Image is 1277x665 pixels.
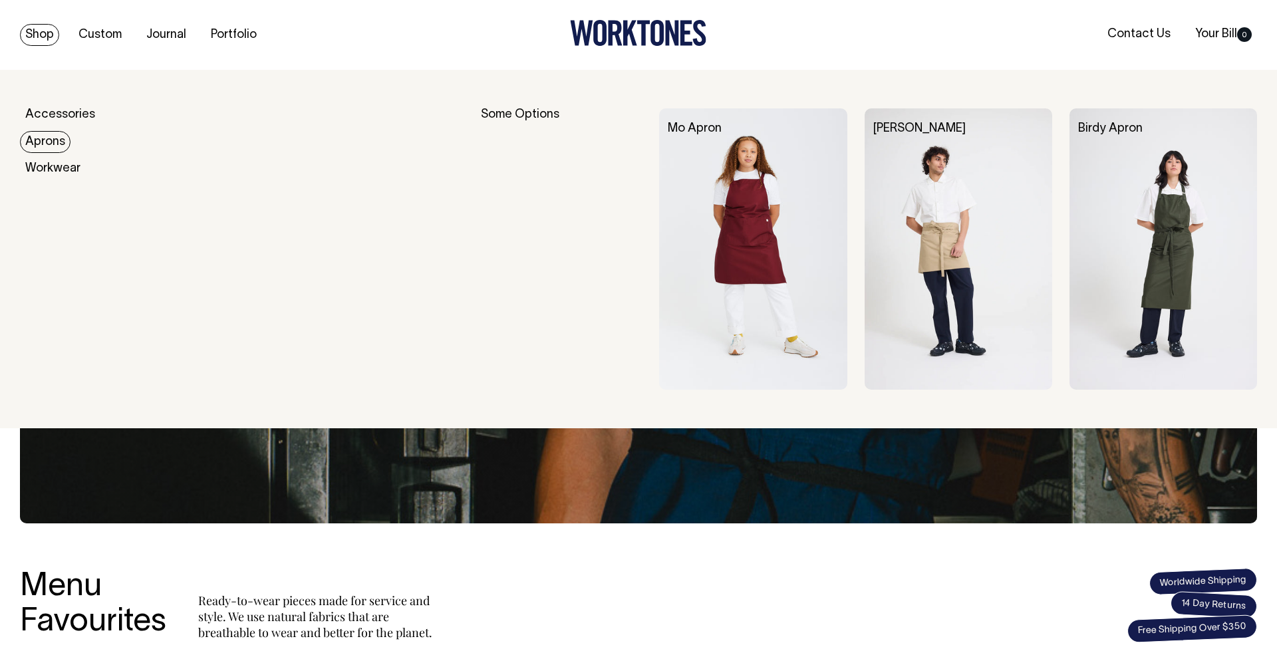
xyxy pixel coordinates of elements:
[20,158,86,180] a: Workwear
[20,131,71,153] a: Aprons
[1069,108,1257,390] img: Birdy Apron
[141,24,192,46] a: Journal
[20,24,59,46] a: Shop
[206,24,262,46] a: Portfolio
[873,123,966,134] a: [PERSON_NAME]
[865,108,1052,390] img: Bobby Apron
[198,593,438,640] p: Ready-to-wear pieces made for service and style. We use natural fabrics that are breathable to we...
[668,123,722,134] a: Mo Apron
[1127,614,1257,643] span: Free Shipping Over $350
[1190,23,1257,45] a: Your Bill0
[73,24,127,46] a: Custom
[659,108,847,390] img: Mo Apron
[20,104,100,126] a: Accessories
[1102,23,1176,45] a: Contact Us
[481,108,642,390] div: Some Options
[1237,27,1252,42] span: 0
[1078,123,1143,134] a: Birdy Apron
[1170,591,1258,619] span: 14 Day Returns
[1149,567,1257,595] span: Worldwide Shipping
[20,570,166,640] h3: Menu Favourites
